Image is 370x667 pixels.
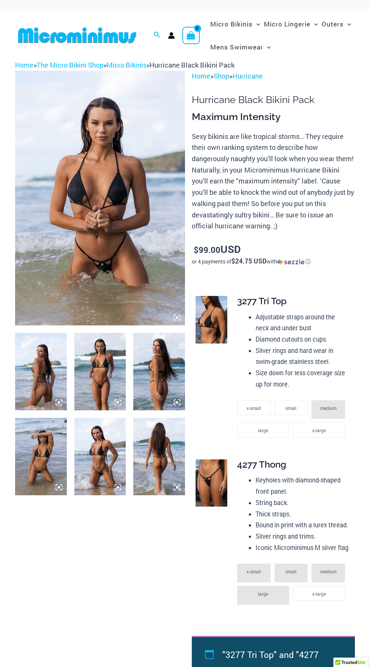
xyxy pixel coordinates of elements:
[192,111,355,123] h3: Maximum Intensity
[258,591,268,597] span: large
[74,333,126,410] img: Hurricane Black 3277 Tri Top 4277 Thong Bottom
[150,60,234,69] span: Hurricane Black Bikini Pack
[320,12,353,35] a: OutersMenu ToggleMenu Toggle
[256,508,349,520] li: Thick straps.
[293,586,345,601] li: x-large
[312,591,326,597] span: x-large
[208,12,262,35] a: Micro BikinisMenu ToggleMenu Toggle
[231,257,267,265] span: $24.75 USD
[192,243,355,256] p: USD
[237,459,286,470] span: 4277 Thong
[320,405,336,411] span: medium
[320,568,336,575] span: medium
[263,37,271,57] span: Menu Toggle
[192,94,355,106] h1: Hurricane Black Bikini Pack
[237,564,271,582] li: x-small
[168,32,175,39] a: Account icon link
[192,258,355,265] div: or 4 payments of with
[258,427,268,433] span: large
[256,519,349,531] li: Bound in print with a lurex thread.
[237,422,289,437] li: large
[344,14,351,34] span: Menu Toggle
[285,405,296,411] span: small
[262,12,320,35] a: Micro LingerieMenu ToggleMenu Toggle
[15,418,67,495] img: Hurricane Black 3277 Tri Top 4277 Thong Bottom
[285,568,296,575] span: small
[192,71,210,80] a: Home
[253,14,260,34] span: Menu Toggle
[15,27,139,44] img: MM SHOP LOGO FLAT
[182,27,200,44] a: View Shopping Cart, empty
[207,11,355,60] nav: Site Navigation
[237,296,287,307] span: 3277 Tri Top
[233,71,263,80] a: Hurricane
[293,422,345,437] li: x-large
[277,259,304,265] img: Sezzle
[312,427,326,433] span: x-large
[274,400,308,415] li: small
[15,60,34,69] a: Home
[247,405,261,411] span: x-small
[194,244,199,255] span: $
[322,14,344,34] span: Outers
[256,367,349,390] li: Size down for less coverage size up for more.
[106,60,146,69] a: Micro Bikinis
[196,296,227,344] img: Hurricane Black 3277 Tri Top
[237,400,271,415] li: x-small
[192,258,355,265] div: or 4 payments of$24.75 USDwithSezzle Click to learn more about Sezzle
[37,60,103,69] a: The Micro Bikini Shop
[133,333,185,410] img: Hurricane Black 3277 Tri Top 4277 Thong Bottom
[192,71,355,82] p: > >
[237,586,289,605] li: large
[210,14,253,34] span: Micro Bikinis
[264,14,310,34] span: Micro Lingerie
[311,564,345,582] li: medium
[74,418,126,495] img: Hurricane Black 3277 Tri Top 4277 Thong Bottom
[256,311,349,334] li: Adjustable straps around the neck and under bust
[133,418,185,495] img: Hurricane Black 3277 Tri Top 4277 Thong Bottom
[256,334,349,345] li: Diamond cutouts on cups.
[311,400,345,419] li: medium
[256,542,349,553] li: Iconic Microminimus M silver flag
[256,531,349,542] li: Silver rings and trims.
[15,333,67,410] img: Hurricane Black 3277 Tri Top 4277 Thong Bottom
[192,131,355,232] p: Sexy bikinis are like tropical storms… They require their own ranking system to describe how dang...
[214,71,229,80] a: Shop
[256,345,349,367] li: Silver rings and hard wear in swim-grade stainless steel.
[194,244,220,255] bdi: 99.00
[274,564,308,582] li: small
[210,37,263,57] span: Mens Swimwear
[208,35,273,59] a: Mens SwimwearMenu ToggleMenu Toggle
[15,60,234,69] span: » » »
[247,568,261,575] span: x-small
[15,71,185,325] img: Hurricane Black 3277 Tri Top 4277 Thong Bottom
[256,497,349,508] li: String back.
[154,31,160,40] a: Search icon link
[196,459,227,507] img: Hurricane Black 4277 Thong Bottom
[256,474,349,497] li: Keyholes with diamond-shaped front panel.
[310,14,318,34] span: Menu Toggle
